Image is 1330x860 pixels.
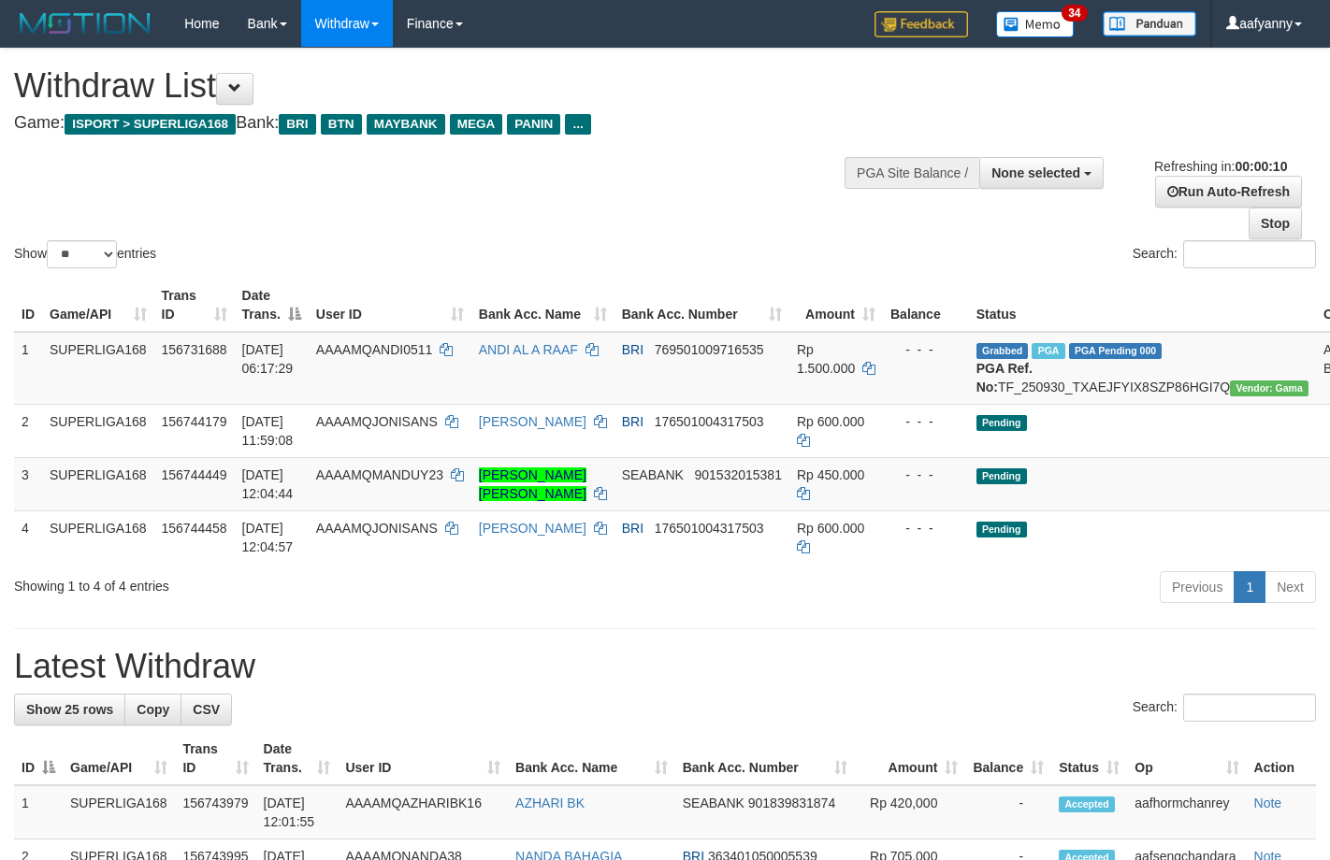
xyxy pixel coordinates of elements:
span: Vendor URL: https://trx31.1velocity.biz [1230,380,1308,396]
th: Bank Acc. Number: activate to sort column ascending [614,279,789,332]
th: User ID: activate to sort column ascending [309,279,471,332]
a: Previous [1160,571,1235,603]
span: BRI [622,414,643,429]
td: 156743979 [175,785,255,839]
td: SUPERLIGA168 [42,332,154,405]
span: MEGA [450,114,503,135]
span: Copy [137,702,169,717]
a: [PERSON_NAME] [479,521,586,536]
td: [DATE] 12:01:55 [256,785,339,839]
img: MOTION_logo.png [14,9,156,37]
label: Show entries [14,240,156,268]
span: ... [565,114,590,135]
span: 156731688 [162,342,227,357]
th: Date Trans.: activate to sort column descending [235,279,309,332]
img: Feedback.jpg [875,11,968,37]
th: ID [14,279,42,332]
a: [PERSON_NAME] [PERSON_NAME] [479,467,586,501]
th: ID: activate to sort column descending [14,732,63,785]
button: None selected [979,157,1104,189]
select: Showentries [47,240,117,268]
span: [DATE] 11:59:08 [242,414,294,448]
span: PANIN [507,114,560,135]
td: SUPERLIGA168 [42,457,154,510]
div: - - - [890,412,961,431]
a: Next [1265,571,1316,603]
td: SUPERLIGA168 [63,785,175,839]
span: Grabbed [976,343,1029,359]
span: 156744179 [162,414,227,429]
th: Action [1247,732,1316,785]
span: AAAAMQMANDUY23 [316,467,443,482]
h4: Game: Bank: [14,114,868,133]
span: Refreshing in: [1154,159,1287,174]
span: Pending [976,415,1027,431]
th: Balance [883,279,969,332]
span: BRI [279,114,315,135]
a: AZHARI BK [515,795,585,810]
span: PGA Pending [1069,343,1163,359]
div: - - - [890,466,961,484]
a: [PERSON_NAME] [479,414,586,429]
span: 156744458 [162,521,227,536]
label: Search: [1133,694,1316,722]
div: - - - [890,519,961,537]
td: AAAAMQAZHARIBK16 [338,785,508,839]
th: Bank Acc. Name: activate to sort column ascending [508,732,675,785]
span: Show 25 rows [26,702,113,717]
span: Copy 769501009716535 to clipboard [655,342,764,357]
input: Search: [1183,694,1316,722]
th: Trans ID: activate to sort column ascending [154,279,235,332]
a: CSV [181,694,232,725]
span: ISPORT > SUPERLIGA168 [65,114,236,135]
span: 156744449 [162,467,227,482]
img: Button%20Memo.svg [996,11,1075,37]
th: User ID: activate to sort column ascending [338,732,508,785]
th: Bank Acc. Number: activate to sort column ascending [675,732,855,785]
span: BTN [321,114,362,135]
span: Rp 1.500.000 [797,342,855,376]
span: Accepted [1059,796,1115,812]
h1: Withdraw List [14,67,868,105]
div: PGA Site Balance / [845,157,979,189]
div: Showing 1 to 4 of 4 entries [14,569,541,595]
span: AAAAMQJONISANS [316,414,438,429]
td: 2 [14,404,42,457]
span: Copy 176501004317503 to clipboard [655,414,764,429]
span: AAAAMQANDI0511 [316,342,433,357]
th: Date Trans.: activate to sort column ascending [256,732,339,785]
span: Marked by aafromsomean [1032,343,1064,359]
span: Rp 600.000 [797,521,864,536]
h1: Latest Withdraw [14,648,1316,685]
a: 1 [1234,571,1265,603]
th: Op: activate to sort column ascending [1127,732,1246,785]
th: Balance: activate to sort column ascending [965,732,1051,785]
b: PGA Ref. No: [976,361,1033,394]
th: Game/API: activate to sort column ascending [42,279,154,332]
th: Amount: activate to sort column ascending [855,732,966,785]
span: Copy 176501004317503 to clipboard [655,521,764,536]
span: MAYBANK [367,114,445,135]
div: - - - [890,340,961,359]
a: Run Auto-Refresh [1155,176,1302,208]
a: Note [1254,795,1282,810]
th: Bank Acc. Name: activate to sort column ascending [471,279,614,332]
td: TF_250930_TXAEJFYIX8SZP86HGI7Q [969,332,1316,405]
span: SEABANK [622,467,684,482]
td: 1 [14,332,42,405]
td: Rp 420,000 [855,785,966,839]
a: Show 25 rows [14,694,125,725]
span: Copy 901532015381 to clipboard [695,467,782,482]
th: Game/API: activate to sort column ascending [63,732,175,785]
a: Stop [1249,208,1302,239]
span: Copy 901839831874 to clipboard [748,795,835,810]
td: aafhormchanrey [1127,785,1246,839]
span: Rp 600.000 [797,414,864,429]
td: 4 [14,510,42,564]
input: Search: [1183,240,1316,268]
a: ANDI AL A RAAF [479,342,578,357]
span: [DATE] 12:04:44 [242,467,294,501]
span: None selected [991,165,1080,180]
span: [DATE] 12:04:57 [242,521,294,554]
strong: 00:00:10 [1235,159,1287,174]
